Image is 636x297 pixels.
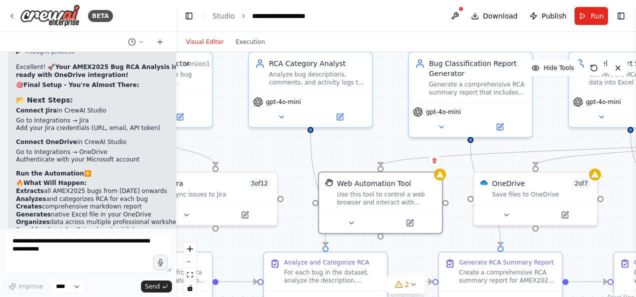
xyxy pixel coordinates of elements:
div: Generate RCA Summary Report [459,258,554,266]
button: Execution [229,36,271,48]
nav: breadcrumb [212,11,320,21]
button: Visual Editor [180,36,229,48]
span: Improve [18,282,43,290]
span: ▶ [16,47,20,55]
button: Hide left sidebar [182,9,196,23]
button: Delete node [428,154,441,167]
g: Edge from 0d0466c2-6947-4fe7-ae27-b5ddfeb63e80 to 1d5b3783-ad17-4e6f-ab56-77ea3d6b5278 [393,276,432,286]
button: Send [141,280,172,292]
button: fit view [183,268,196,281]
div: Generate a comprehensive RCA summary report that includes total bug counts, priority breakdowns, ... [429,80,526,96]
span: Download [483,11,518,21]
button: Improve [4,280,47,293]
div: Version 1 [184,60,210,68]
img: StagehandTool [325,178,333,186]
p: in CrewAI Studio [16,107,192,115]
button: Show right sidebar [614,9,628,23]
button: Start a new chat [152,36,168,48]
div: JiraJira3of12Sync issues to Jira [153,171,278,226]
strong: Extracts [16,187,44,194]
h2: 🔥 [16,179,192,187]
div: Web Automation Tool [337,178,411,188]
li: Authenticate with your Microsoft account [16,156,192,164]
div: OneDrive [492,178,525,188]
strong: Connect OneDrive [16,138,77,145]
div: Analyze and Categorize RCA [284,258,369,266]
strong: Generates [16,211,51,218]
span: 2 [405,279,409,289]
strong: Your AMEX2025 Bug RCA Analysis is ready with OneDrive integration! [16,63,177,78]
button: 2 [387,275,425,294]
div: Jira [172,178,183,188]
li: Go to Integrations → Jira [16,117,192,125]
li: direct OneDrive download link [16,226,192,234]
p: ▶️ [16,170,192,178]
div: BETA [88,10,113,22]
g: Edge from 1d5b3783-ad17-4e6f-ab56-77ea3d6b5278 to 85141ba7-728b-4950-94cb-9b02833cf3bb [568,276,607,286]
span: Publish [541,11,566,21]
button: Hide Tools [525,60,580,76]
div: Bug Classification Report Generator [429,58,526,78]
strong: 📂 Next Steps: [16,96,73,104]
button: Open in side panel [536,209,593,221]
div: For each bug in the dataset, analyze the description, comments, and activity logs to derive RCA c... [284,268,381,284]
span: Hide Tools [543,64,574,72]
g: Edge from 06b6ae07-eac1-44d8-9183-22fef89bc11f to 0d0466c2-6947-4fe7-ae27-b5ddfeb63e80 [218,276,257,286]
div: Create a comprehensive RCA summary report for AMEX2025 project analyzing bugs created from [DATE]... [459,268,556,284]
strong: Analyzes [16,195,46,202]
strong: What Will Happen: [23,179,86,186]
button: Publish [525,7,570,25]
div: Use this tool to control a web browser and interact with websites using natural language. Capabil... [337,190,436,206]
button: Open in side panel [151,111,208,123]
button: zoom in [183,242,196,255]
strong: Provides [16,226,45,233]
img: Logo [20,4,80,27]
button: Open in side panel [216,209,273,221]
button: toggle interactivity [183,281,196,294]
span: Run [590,11,604,21]
div: React Flow controls [183,242,196,294]
g: Edge from e2210b8a-4648-464f-8b47-92c8e146576f to 1d5b3783-ad17-4e6f-ab56-77ea3d6b5278 [465,143,505,246]
p: Excellent! 🚀 [16,63,192,79]
button: zoom out [183,255,196,268]
div: RCA Category AnalystAnalyze bug descriptions, comments, and activity logs to derive Root Cause An... [248,51,373,128]
span: Thought process [24,47,74,55]
strong: Organizes [16,218,50,225]
button: Open in side panel [471,121,528,133]
button: Download [467,7,522,25]
button: Run [574,7,608,25]
button: Switch to previous chat [124,36,148,48]
span: Number of enabled actions [571,178,591,188]
button: Click to speak your automation idea [153,255,168,270]
strong: Final Setup - You're Almost There: [23,81,139,88]
li: all AMEX2025 bugs from [DATE] onwards [16,187,192,195]
strong: Run the Automation [16,170,84,177]
strong: Connect Jira [16,107,57,114]
button: ▶Thought process [16,47,74,55]
li: data across multiple professional worksheets [16,218,192,226]
img: OneDrive [480,178,488,186]
g: Edge from 70f15961-edb6-46e3-b0f8-9e7cbea8a063 to fb44b028-e37f-40c1-98dc-055c26f41240 [145,133,220,166]
li: comprehensive markdown report [16,203,192,211]
div: Bug Classification Report GeneratorGenerate a comprehensive RCA summary report that includes tota... [408,51,533,138]
div: Sync issues to Jira [172,190,271,198]
h2: 🎯 [16,81,192,89]
button: Open in side panel [311,111,368,123]
li: Add your Jira credentials (URL, email, API token) [16,124,192,132]
div: RCA Category Analyst [269,58,366,68]
strong: Creates [16,203,42,210]
div: Save files to OneDrive [492,190,591,198]
span: Send [145,282,160,290]
p: in CrewAI Studio [16,138,192,146]
span: Number of enabled actions [248,178,271,188]
li: and categorizes RCA for each bug [16,195,192,203]
a: Studio [212,12,235,20]
g: Edge from 232712bc-9635-4c63-afb2-2e7dd653d361 to 0d0466c2-6947-4fe7-ae27-b5ddfeb63e80 [305,133,330,246]
button: Open in side panel [381,217,438,229]
span: gpt-4o-mini [426,108,461,116]
div: StagehandToolWeb Automation ToolUse this tool to control a web browser and interact with websites... [318,171,443,234]
div: OneDriveOneDrive2of7Save files to OneDrive [473,171,598,226]
span: gpt-4o-mini [586,98,621,106]
div: Analyze bug descriptions, comments, and activity logs to derive Root Cause Analysis categories wh... [269,70,366,86]
li: native Excel file in your OneDrive [16,211,192,219]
